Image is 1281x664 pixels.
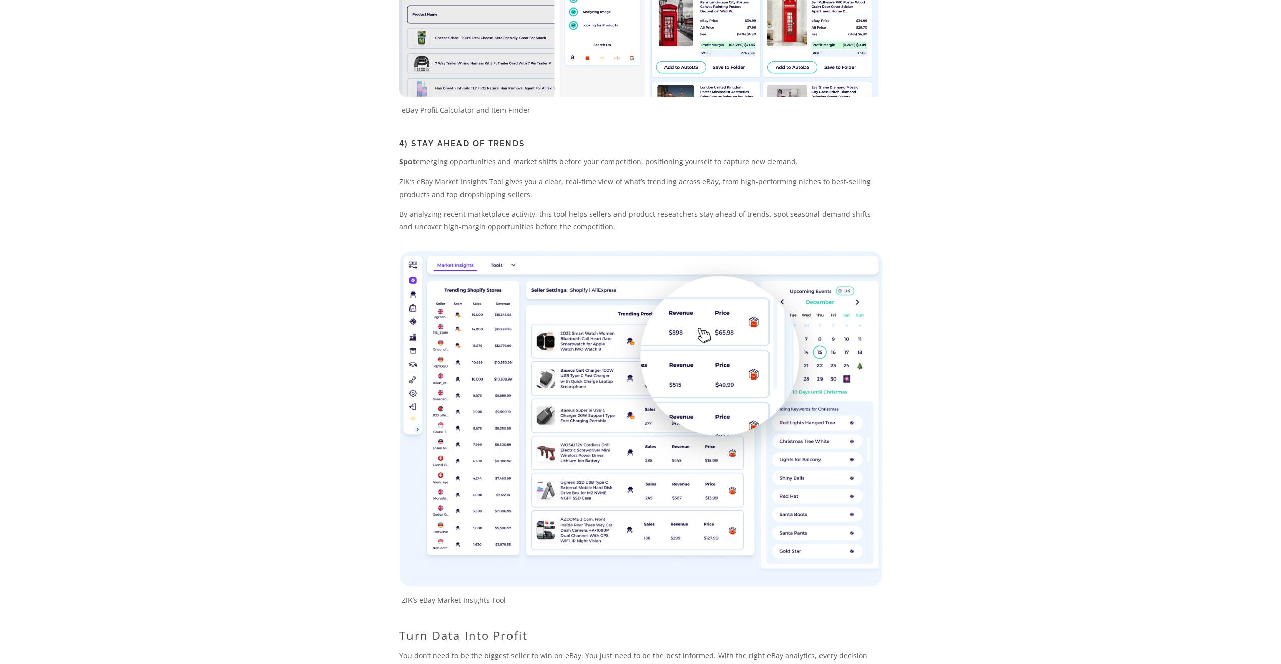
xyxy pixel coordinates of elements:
p: ZIK’s eBay Market Insights Tool gives you a clear, real-time view of what’s trending across eBay,... [399,175,882,201]
h3: 4) Stay Ahead of Trends [399,138,882,148]
strong: Spot [399,157,416,166]
p: ZIK’s eBay Market Insights Tool [402,596,882,605]
p: eBay Profit Calculator and Item Finder [402,106,882,115]
h2: Turn Data Into Profit [399,629,882,642]
p: emerging opportunities and market shifts before your competition, positioning yourself to capture... [399,155,882,168]
p: By analyzing recent marketplace activity, this tool helps sellers and product researchers stay ah... [399,208,882,233]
